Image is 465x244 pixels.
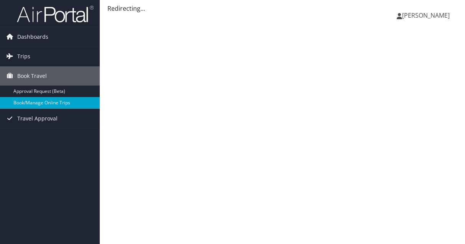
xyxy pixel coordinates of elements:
span: Dashboards [17,27,48,46]
span: Travel Approval [17,109,58,128]
span: [PERSON_NAME] [402,11,450,20]
div: Redirecting... [107,4,457,13]
span: Trips [17,47,30,66]
img: airportal-logo.png [17,5,94,23]
span: Book Travel [17,66,47,86]
a: [PERSON_NAME] [397,4,457,27]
